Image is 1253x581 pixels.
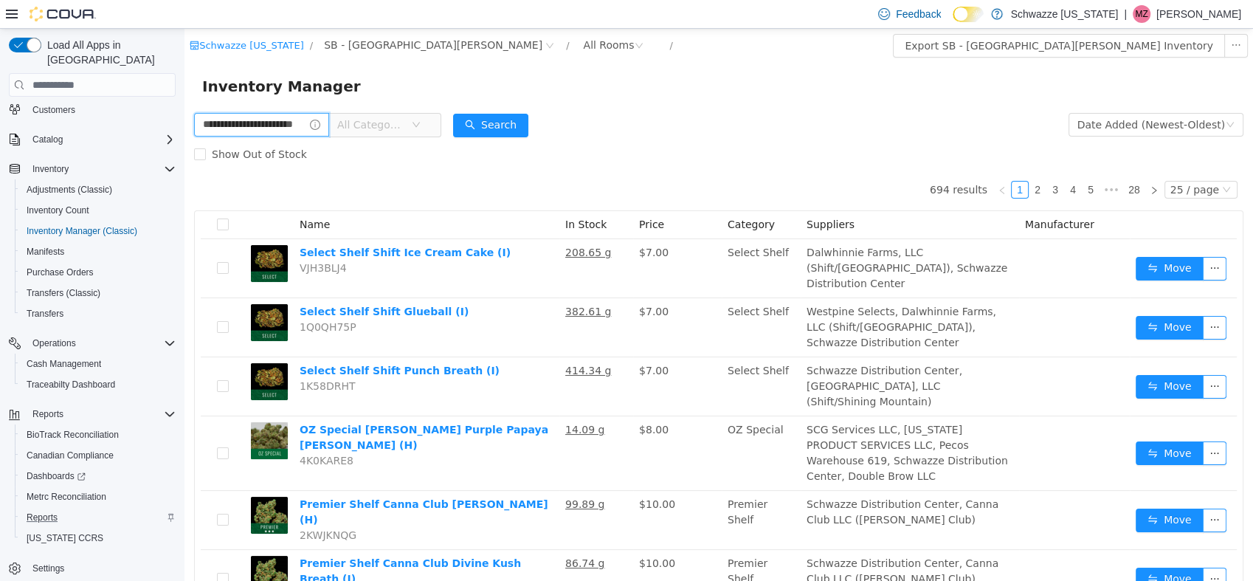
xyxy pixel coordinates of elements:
[827,153,843,169] a: 1
[41,38,176,67] span: Load All Apps in [GEOGRAPHIC_DATA]
[32,563,64,574] span: Settings
[27,204,89,216] span: Inventory Count
[15,354,182,374] button: Cash Management
[115,470,364,497] a: Premier Shelf Canna Club [PERSON_NAME] (H)
[66,468,103,505] img: Premier Shelf Canna Club Gary Payton (H) hero shot
[485,11,488,22] span: /
[32,134,63,145] span: Catalog
[3,129,182,150] button: Catalog
[21,447,176,464] span: Canadian Compliance
[21,305,69,323] a: Transfers
[21,284,176,302] span: Transfers (Classic)
[381,529,420,540] u: 86.74 g
[66,393,103,430] img: OZ Special EDW Purple Papaya Runtz (H) hero shot
[115,336,315,348] a: Select Shelf Shift Punch Breath (I)
[813,157,822,166] i: icon: left
[27,160,176,178] span: Inventory
[1156,5,1241,23] p: [PERSON_NAME]
[27,246,64,258] span: Manifests
[844,152,862,170] li: 2
[21,222,176,240] span: Inventory Manager (Classic)
[15,445,182,466] button: Canadian Compliance
[915,152,939,170] li: Next 5 Pages
[845,153,861,169] a: 2
[381,218,427,230] u: 208.65 g
[27,450,114,461] span: Canadian Compliance
[1135,5,1147,23] span: MZ
[939,152,961,170] li: 28
[125,91,136,101] i: icon: info-circle
[21,202,176,219] span: Inventory Count
[27,470,86,482] span: Dashboards
[21,447,120,464] a: Canadian Compliance
[21,355,107,373] a: Cash Management
[622,190,670,202] span: Suppliers
[27,287,100,299] span: Transfers (Classic)
[27,559,176,577] span: Settings
[953,7,984,22] input: Dark Mode
[27,429,119,441] span: BioTrack Reconciliation
[15,466,182,487] a: Dashboards
[398,5,449,27] div: All Rooms
[27,267,94,278] span: Purchase Orders
[21,243,176,261] span: Manifests
[227,92,236,102] i: icon: down
[32,163,69,175] span: Inventory
[27,334,176,352] span: Operations
[115,501,172,512] span: 2KWJKNQG
[622,529,814,556] span: Schwazze Distribution Center, Canna Club LLC ([PERSON_NAME] Club)
[880,153,897,169] a: 4
[1018,228,1042,252] button: icon: ellipsis
[965,157,974,166] i: icon: right
[15,528,182,549] button: [US_STATE] CCRS
[21,467,92,485] a: Dashboards
[27,405,69,423] button: Reports
[3,159,182,179] button: Inventory
[21,264,176,281] span: Purchase Orders
[622,470,814,497] span: Schwazze Distribution Center, Canna Club LLC ([PERSON_NAME] Club)
[622,395,824,453] span: SCG Services LLC, [US_STATE] PRODUCT SERVICES LLC, Pecos Warehouse 619, Schwazze Distribution Cen...
[139,8,358,24] span: SB - Fort Collins
[455,470,491,481] span: $10.00
[21,264,100,281] a: Purchase Orders
[953,22,953,23] span: Dark Mode
[455,395,484,407] span: $8.00
[21,376,176,393] span: Traceabilty Dashboard
[381,395,420,407] u: 14.09 g
[450,13,459,21] i: icon: close-circle
[898,153,914,169] a: 5
[27,160,75,178] button: Inventory
[27,379,115,391] span: Traceabilty Dashboard
[951,480,1019,503] button: icon: swapMove
[3,333,182,354] button: Operations
[21,467,176,485] span: Dashboards
[455,277,484,289] span: $7.00
[21,181,176,199] span: Adjustments (Classic)
[939,153,960,169] a: 28
[21,202,95,219] a: Inventory Count
[840,190,910,202] span: Manufacturer
[21,355,176,373] span: Cash Management
[32,104,75,116] span: Customers
[1010,5,1118,23] p: Schwazze [US_STATE]
[153,89,220,103] span: All Categories
[27,358,101,370] span: Cash Management
[382,11,384,22] span: /
[27,184,112,196] span: Adjustments (Classic)
[537,388,616,462] td: OZ Special
[15,487,182,507] button: Metrc Reconciliation
[1038,157,1046,167] i: icon: down
[21,181,118,199] a: Adjustments (Classic)
[3,404,182,424] button: Reports
[381,190,422,202] span: In Stock
[21,426,125,444] a: BioTrack Reconciliation
[27,101,81,119] a: Customers
[269,85,344,109] button: icon: searchSearch
[1133,5,1150,23] div: Michael Zink
[915,152,939,170] span: •••
[537,210,616,269] td: Select Shelf
[15,424,182,445] button: BioTrack Reconciliation
[125,11,128,22] span: /
[21,284,106,302] a: Transfers (Classic)
[951,413,1019,436] button: icon: swapMove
